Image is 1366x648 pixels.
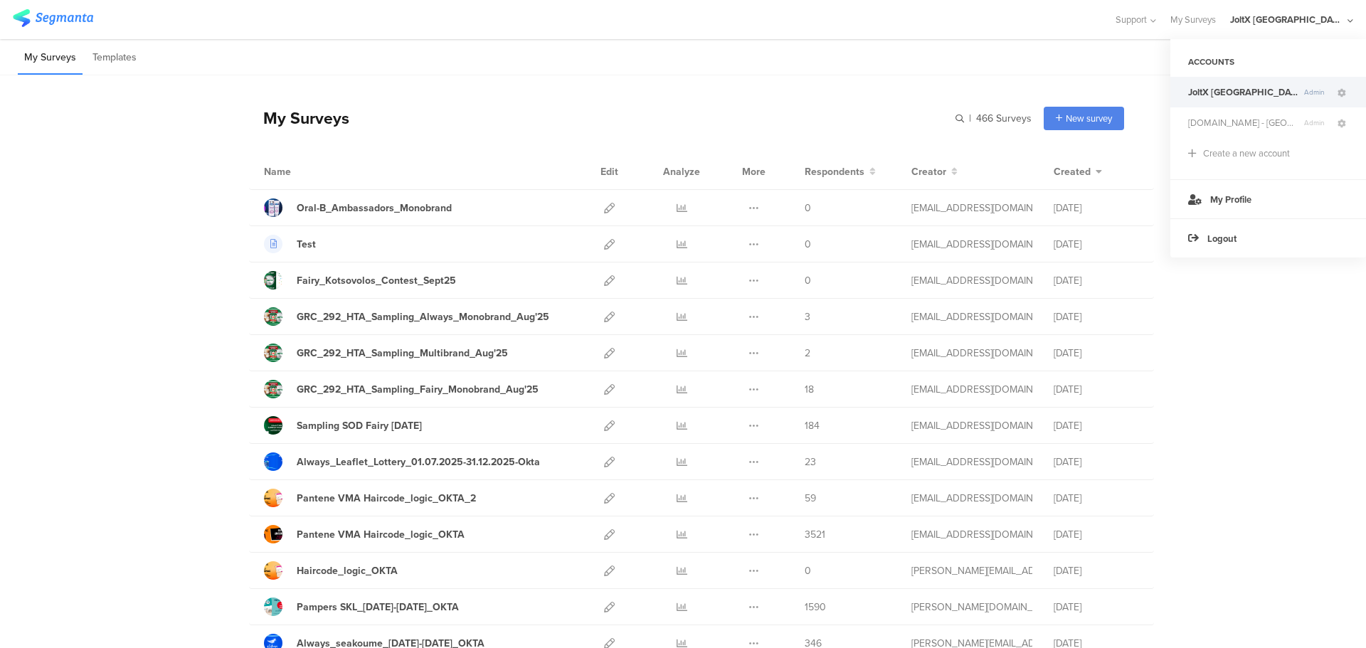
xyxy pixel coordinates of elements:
[805,491,816,506] span: 59
[297,455,540,469] div: Always_Leaflet_Lottery_01.07.2025-31.12.2025-Okta
[1054,418,1139,433] div: [DATE]
[1188,85,1298,99] span: JoltX Greece
[297,491,476,506] div: Pantene VMA Haircode_logic_OKTA_2
[297,563,398,578] div: Haircode_logic_OKTA
[264,416,422,435] a: Sampling SOD Fairy [DATE]
[805,600,826,615] span: 1590
[1054,164,1102,179] button: Created
[911,455,1032,469] div: betbeder.mb@pg.com
[911,418,1032,433] div: gheorghe.a.4@pg.com
[297,237,316,252] div: Test
[297,527,465,542] div: Pantene VMA Haircode_logic_OKTA
[297,418,422,433] div: Sampling SOD Fairy Aug'25
[805,273,811,288] span: 0
[297,201,452,216] div: Oral-B_Ambassadors_Monobrand
[1170,179,1366,218] a: My Profile
[1207,232,1237,245] span: Logout
[1054,491,1139,506] div: [DATE]
[911,563,1032,578] div: arvanitis.a@pg.com
[264,452,540,471] a: Always_Leaflet_Lottery_01.07.2025-31.12.2025-Okta
[805,164,876,179] button: Respondents
[297,346,508,361] div: GRC_292_HTA_Sampling_Multibrand_Aug'25
[911,346,1032,361] div: gheorghe.a.4@pg.com
[1054,201,1139,216] div: [DATE]
[264,307,549,326] a: GRC_292_HTA_Sampling_Always_Monobrand_Aug'25
[805,346,810,361] span: 2
[911,164,946,179] span: Creator
[264,597,459,616] a: Pampers SKL_[DATE]-[DATE]_OKTA
[805,309,810,324] span: 3
[264,271,456,290] a: Fairy_Kotsovolos_Contest_Sept25
[1054,527,1139,542] div: [DATE]
[1188,116,1298,129] span: Youtil.ro - Romania
[1054,309,1139,324] div: [DATE]
[805,527,825,542] span: 3521
[264,561,398,580] a: Haircode_logic_OKTA
[911,527,1032,542] div: baroutis.db@pg.com
[264,198,452,217] a: Oral-B_Ambassadors_Monobrand
[297,600,459,615] div: Pampers SKL_8May25-21May25_OKTA
[1298,87,1335,97] span: Admin
[1230,13,1344,26] div: JoltX [GEOGRAPHIC_DATA]
[805,455,816,469] span: 23
[594,154,625,189] div: Edit
[1203,147,1290,160] div: Create a new account
[738,154,769,189] div: More
[1210,193,1251,206] span: My Profile
[1170,50,1366,74] div: ACCOUNTS
[1054,346,1139,361] div: [DATE]
[1054,455,1139,469] div: [DATE]
[805,201,811,216] span: 0
[264,164,349,179] div: Name
[297,309,549,324] div: GRC_292_HTA_Sampling_Always_Monobrand_Aug'25
[1066,112,1112,125] span: New survey
[264,525,465,543] a: Pantene VMA Haircode_logic_OKTA
[18,41,83,75] li: My Surveys
[911,273,1032,288] div: betbeder.mb@pg.com
[805,563,811,578] span: 0
[911,201,1032,216] div: nikolopoulos.j@pg.com
[660,154,703,189] div: Analyze
[297,382,539,397] div: GRC_292_HTA_Sampling_Fairy_Monobrand_Aug'25
[911,309,1032,324] div: gheorghe.a.4@pg.com
[249,106,349,130] div: My Surveys
[264,380,539,398] a: GRC_292_HTA_Sampling_Fairy_Monobrand_Aug'25
[911,491,1032,506] div: baroutis.db@pg.com
[1054,237,1139,252] div: [DATE]
[1054,600,1139,615] div: [DATE]
[1054,164,1091,179] span: Created
[86,41,143,75] li: Templates
[264,489,476,507] a: Pantene VMA Haircode_logic_OKTA_2
[297,273,456,288] div: Fairy_Kotsovolos_Contest_Sept25
[1054,382,1139,397] div: [DATE]
[1116,13,1147,26] span: Support
[264,235,316,253] a: Test
[1054,563,1139,578] div: [DATE]
[13,9,93,27] img: segmanta logo
[911,382,1032,397] div: gheorghe.a.4@pg.com
[911,237,1032,252] div: support@segmanta.com
[911,164,958,179] button: Creator
[805,237,811,252] span: 0
[805,164,864,179] span: Respondents
[911,600,1032,615] div: skora.es@pg.com
[1054,273,1139,288] div: [DATE]
[976,111,1032,126] span: 466 Surveys
[805,418,820,433] span: 184
[1298,117,1335,128] span: Admin
[805,382,814,397] span: 18
[967,111,973,126] span: |
[264,344,508,362] a: GRC_292_HTA_Sampling_Multibrand_Aug'25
